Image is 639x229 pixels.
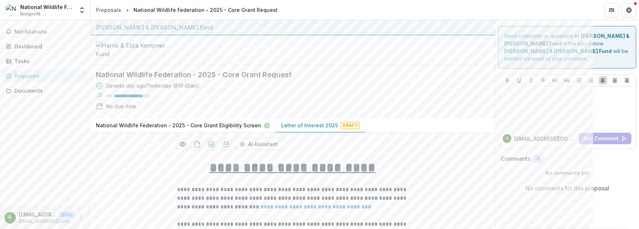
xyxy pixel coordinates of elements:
[501,169,633,177] p: No comments yet
[539,76,547,85] button: Strike
[498,26,636,69] div: Send comments or questions to in the box below. will be notified via email of your comment.
[96,41,168,58] img: Harris & Eliza Kempner Fund
[93,5,281,15] nav: breadcrumb
[106,102,136,110] div: No due date
[206,138,217,150] button: download-proposal
[563,76,571,85] button: Heading 2
[504,48,612,54] strong: [PERSON_NAME] & [PERSON_NAME] Fund
[14,29,84,35] span: Notifications
[19,218,74,225] p: [EMAIL_ADDRESS][DOMAIN_NAME]
[6,4,17,16] img: National Wildlife Federation
[14,43,81,50] div: Dashboard
[93,5,124,15] a: Proposals
[551,76,559,85] button: Heading 1
[341,122,360,129] span: Draft
[96,6,121,14] div: Proposals
[506,137,508,140] div: bertrandd@nwf.org
[281,122,338,129] p: Letter of Interest 2025
[77,213,85,222] button: More
[525,184,609,193] p: No comments for this proposal
[19,211,56,218] p: [EMAIL_ADDRESS][DOMAIN_NAME]
[20,3,74,11] div: National Wildlife Federation
[96,122,261,129] p: National Wildlife Federation - 2025 - Core Grant Eligibility Screen
[599,76,607,85] button: Align Left
[96,23,489,32] div: [PERSON_NAME] & [PERSON_NAME] Fund
[96,70,477,79] h2: National Wildlife Federation - 2025 - Core Grant Request
[622,3,636,17] button: Get Help
[611,76,619,85] button: Align Center
[575,76,583,85] button: Bullet List
[106,82,199,89] div: Saved a day ago ( Yesterday @ 10:45am )
[537,156,540,162] span: 0
[59,211,74,218] p: User
[133,6,278,14] div: National Wildlife Federation - 2025 - Core Grant Request
[587,76,595,85] button: Ordered List
[3,55,87,67] a: Tasks
[14,57,81,65] div: Tasks
[20,11,40,17] span: Nonprofit
[3,26,87,38] button: Notifications
[14,72,81,80] div: Proposals
[14,87,81,94] div: Documents
[604,3,619,17] button: Partners
[515,76,524,85] button: Underline
[235,138,282,150] button: AI Assistant
[9,215,12,220] div: bertrandd@nwf.org
[177,138,189,150] button: Preview 9365b0ed-49ba-41e6-a396-fcaf2375e922-1.pdf
[622,76,631,85] button: Align Right
[501,155,530,162] h2: Comments
[579,133,631,144] button: Add Comment
[3,40,87,52] a: Dashboard
[191,138,203,150] button: download-proposal
[77,3,87,17] button: Open entity switcher
[106,93,111,98] p: 78 %
[514,135,576,142] p: [EMAIL_ADDRESS][DOMAIN_NAME]
[527,76,536,85] button: Italicize
[3,70,87,82] a: Proposals
[3,85,87,97] a: Documents
[503,76,512,85] button: Bold
[220,138,232,150] button: download-proposal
